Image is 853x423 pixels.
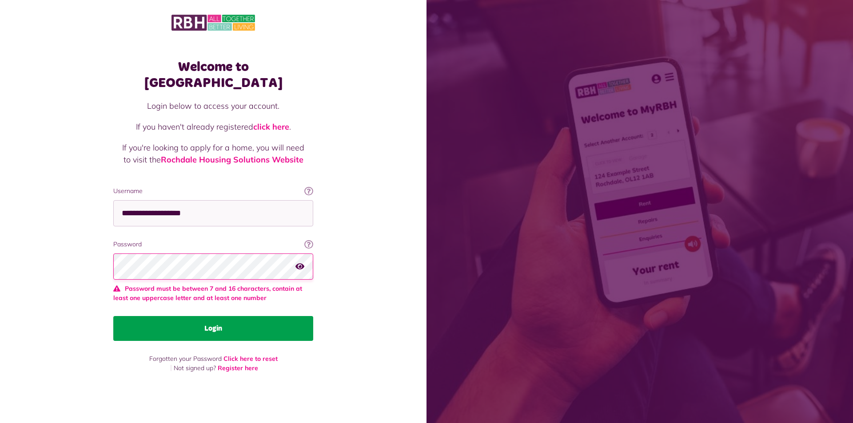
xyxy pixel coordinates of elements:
[161,154,303,165] a: Rochdale Housing Solutions Website
[253,122,289,132] a: click here
[122,142,304,166] p: If you're looking to apply for a home, you will need to visit the
[113,59,313,91] h1: Welcome to [GEOGRAPHIC_DATA]
[113,284,313,303] span: Password must be between 7 and 16 characters, contain at least one uppercase letter and at least ...
[223,355,278,363] a: Click here to reset
[122,121,304,133] p: If you haven't already registered .
[122,100,304,112] p: Login below to access your account.
[149,355,222,363] span: Forgotten your Password
[174,364,216,372] span: Not signed up?
[218,364,258,372] a: Register here
[171,13,255,32] img: MyRBH
[113,240,313,249] label: Password
[113,316,313,341] button: Login
[113,186,313,196] label: Username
